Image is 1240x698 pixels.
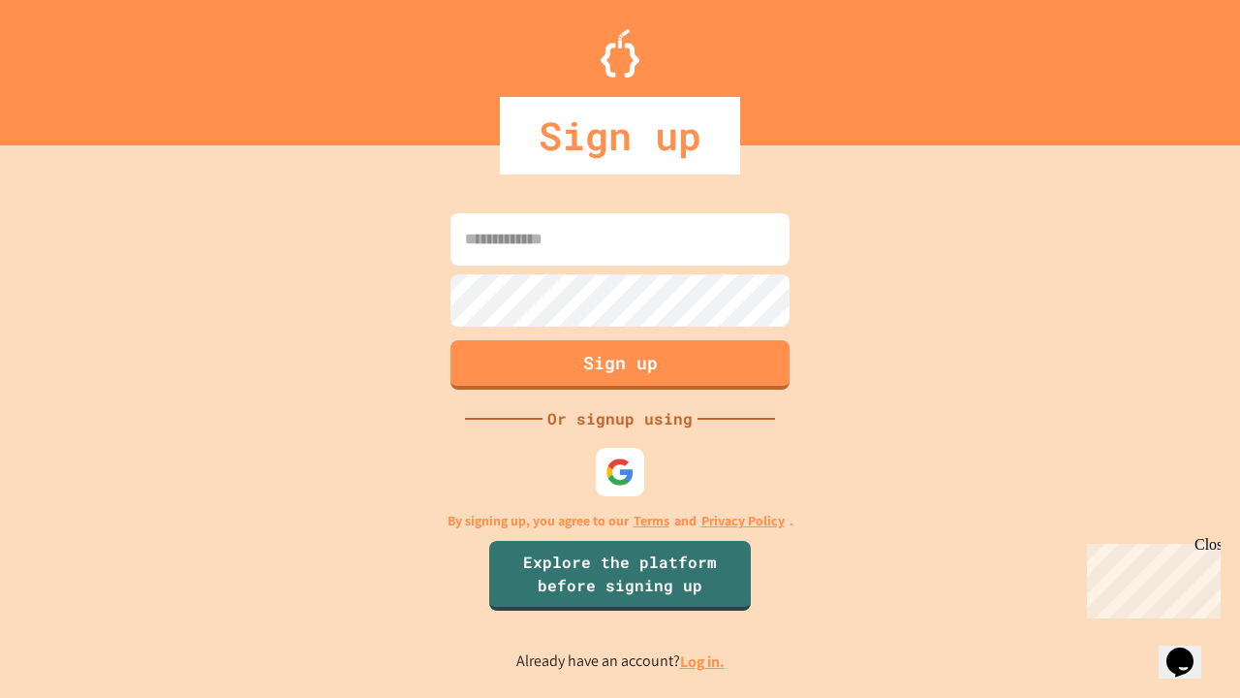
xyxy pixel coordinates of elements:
[448,511,793,531] p: By signing up, you agree to our and .
[8,8,134,123] div: Chat with us now!Close
[605,458,635,487] img: google-icon.svg
[542,407,697,430] div: Or signup using
[1079,536,1221,619] iframe: chat widget
[1159,620,1221,679] iframe: chat widget
[489,541,751,611] a: Explore the platform before signing up
[634,511,669,531] a: Terms
[516,650,725,674] p: Already have an account?
[450,340,790,390] button: Sign up
[680,651,725,672] a: Log in.
[601,29,639,78] img: Logo.svg
[701,511,785,531] a: Privacy Policy
[500,97,740,174] div: Sign up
